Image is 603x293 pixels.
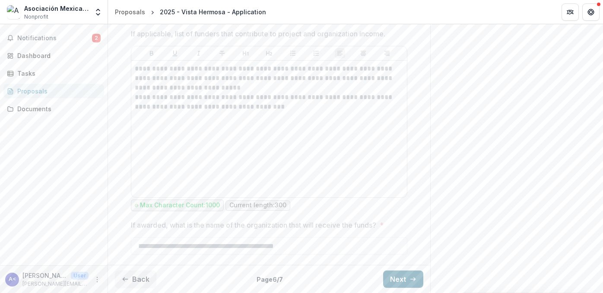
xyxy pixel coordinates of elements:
[92,3,104,21] button: Open entity switcher
[3,102,104,116] a: Documents
[111,6,270,18] nav: breadcrumb
[92,274,102,285] button: More
[311,48,321,58] button: Ordered List
[3,48,104,63] a: Dashboard
[194,48,204,58] button: Italicize
[264,48,274,58] button: Heading 2
[582,3,600,21] button: Get Help
[24,4,89,13] div: Asociación Mexicana de Transformación Rural y Urbana A.C (Amextra, Inc.)
[140,202,220,209] p: Max Character Count: 1000
[17,104,97,113] div: Documents
[241,48,251,58] button: Heading 1
[7,5,21,19] img: Asociación Mexicana de Transformación Rural y Urbana A.C (Amextra, Inc.)
[288,48,298,58] button: Bullet List
[17,51,97,60] div: Dashboard
[131,29,385,39] p: If applicable, list of funders that contribute to project and organization income.
[115,270,156,288] button: Back
[562,3,579,21] button: Partners
[335,48,345,58] button: Align Left
[146,48,157,58] button: Bold
[160,7,266,16] div: 2025 - Vista Hermosa - Application
[111,6,149,18] a: Proposals
[92,34,101,42] span: 2
[17,87,97,96] div: Proposals
[131,220,376,230] p: If awarded, what is the name of the organization that will receive the funds?
[229,202,286,209] p: Current length: 300
[217,48,227,58] button: Strike
[17,35,92,42] span: Notifications
[382,48,392,58] button: Align Right
[17,69,97,78] div: Tasks
[9,277,16,282] div: Alejandra Romero <alejandra.romero@amextra.org>
[383,270,423,288] button: Next
[3,84,104,98] a: Proposals
[71,272,89,280] p: User
[170,48,180,58] button: Underline
[22,280,89,288] p: [PERSON_NAME][EMAIL_ADDRESS][PERSON_NAME][DOMAIN_NAME]
[3,66,104,80] a: Tasks
[358,48,368,58] button: Align Center
[22,271,67,280] p: [PERSON_NAME] <[PERSON_NAME][EMAIL_ADDRESS][PERSON_NAME][DOMAIN_NAME]>
[115,7,145,16] div: Proposals
[24,13,48,21] span: Nonprofit
[257,275,283,284] p: Page 6 / 7
[3,31,104,45] button: Notifications2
